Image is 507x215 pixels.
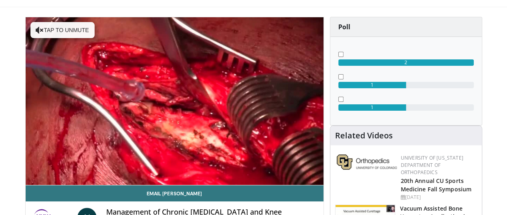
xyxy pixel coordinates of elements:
[337,154,397,170] img: 355603a8-37da-49b6-856f-e00d7e9307d3.png.150x105_q85_autocrop_double_scale_upscale_version-0.2.png
[338,22,350,31] strong: Poll
[338,104,406,111] div: 1
[26,185,323,201] a: Email [PERSON_NAME]
[335,131,393,140] h4: Related Videos
[401,194,475,201] div: [DATE]
[401,154,463,176] a: University of [US_STATE] Department of Orthopaedics
[26,17,323,185] video-js: Video Player
[30,22,95,38] button: Tap to unmute
[401,177,471,193] a: 20th Annual CU Sports Medicine Fall Symposium
[338,59,474,66] div: 2
[338,82,406,88] div: 1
